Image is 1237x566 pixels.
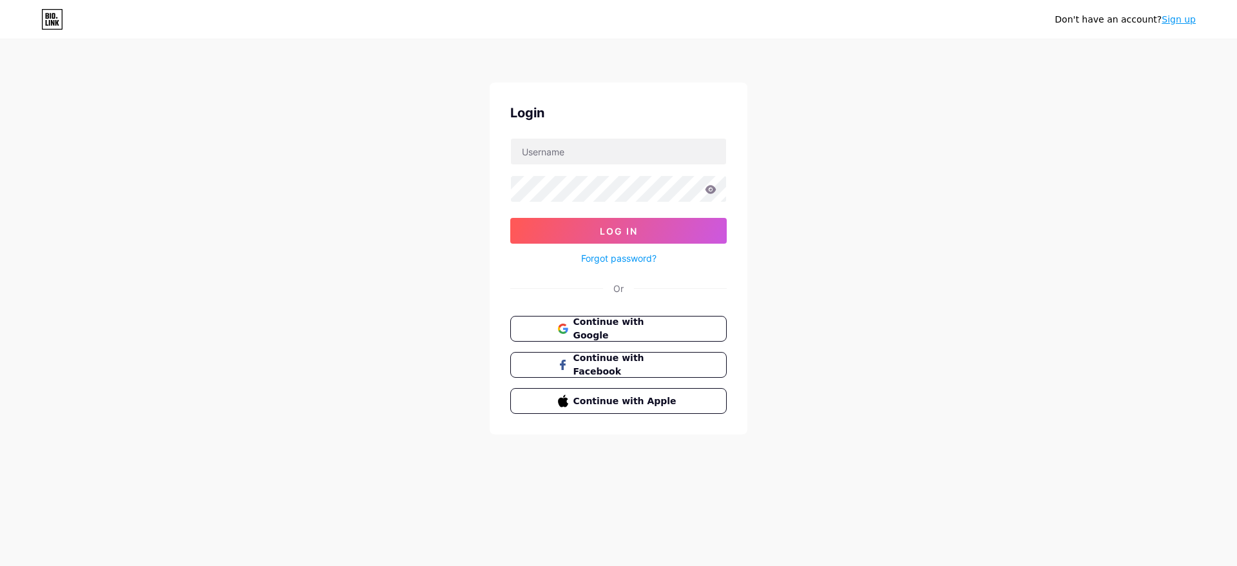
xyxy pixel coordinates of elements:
[573,395,680,408] span: Continue with Apple
[510,103,727,122] div: Login
[600,226,638,237] span: Log In
[573,315,680,342] span: Continue with Google
[510,316,727,342] button: Continue with Google
[510,388,727,414] button: Continue with Apple
[573,351,680,378] span: Continue with Facebook
[613,282,624,295] div: Or
[511,139,726,164] input: Username
[581,251,657,265] a: Forgot password?
[1162,14,1196,24] a: Sign up
[510,352,727,378] button: Continue with Facebook
[510,218,727,244] button: Log In
[1055,13,1196,26] div: Don't have an account?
